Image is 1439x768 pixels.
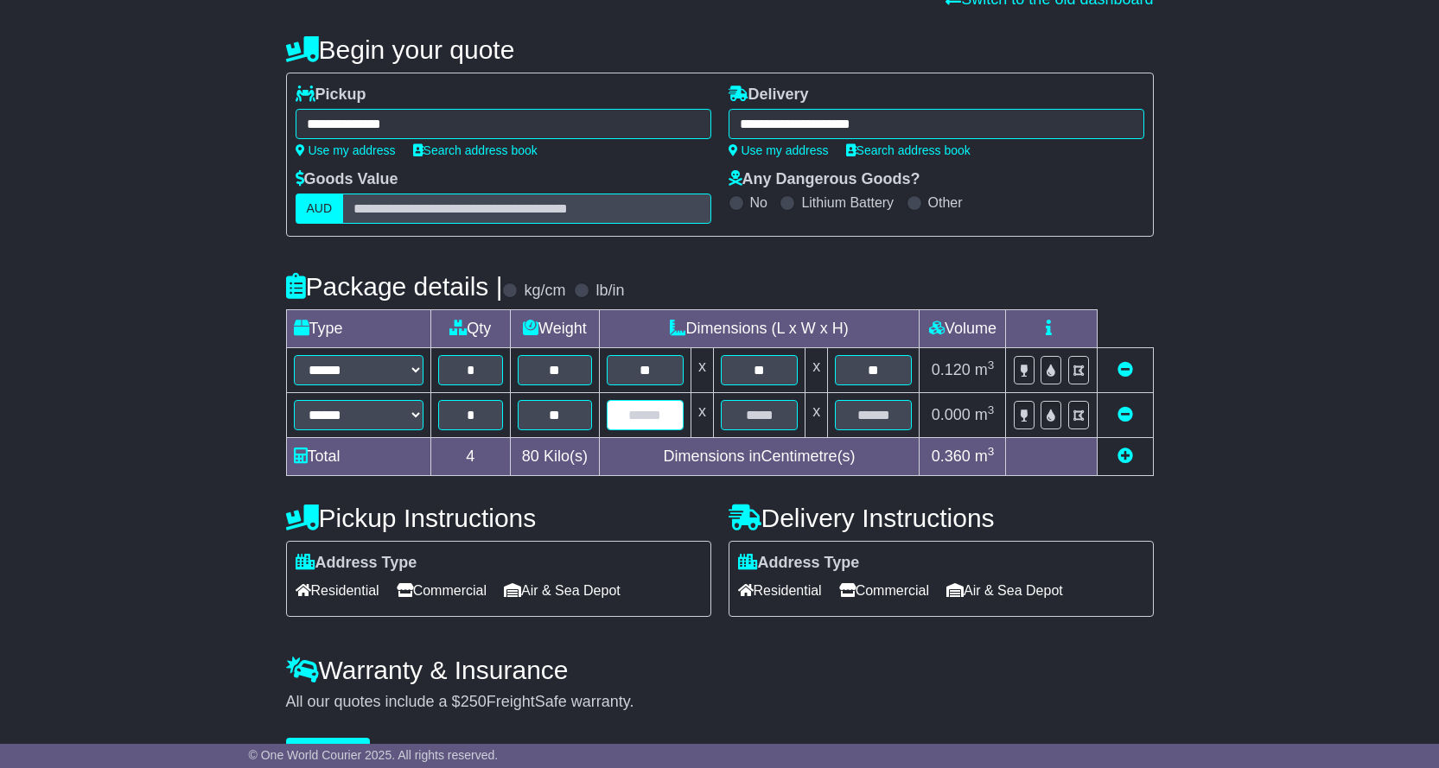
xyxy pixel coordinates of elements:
a: Use my address [296,143,396,157]
a: Search address book [413,143,538,157]
span: Air & Sea Depot [946,577,1063,604]
span: 0.120 [932,361,971,378]
sup: 3 [988,359,995,371]
h4: Package details | [286,272,503,301]
label: No [750,194,767,211]
h4: Pickup Instructions [286,504,711,532]
a: Remove this item [1117,361,1133,378]
span: Residential [296,577,379,604]
button: Get Quotes [286,738,371,768]
span: m [975,447,995,465]
label: AUD [296,194,344,224]
td: Kilo(s) [511,438,600,476]
label: Delivery [729,86,809,105]
label: Address Type [296,554,417,573]
label: Goods Value [296,170,398,189]
label: Any Dangerous Goods? [729,170,920,189]
td: Dimensions (L x W x H) [599,310,920,348]
sup: 3 [988,445,995,458]
h4: Delivery Instructions [729,504,1154,532]
span: Commercial [839,577,929,604]
td: x [805,348,828,393]
td: x [691,393,713,438]
td: Type [286,310,430,348]
a: Use my address [729,143,829,157]
h4: Warranty & Insurance [286,656,1154,684]
h4: Begin your quote [286,35,1154,64]
td: x [691,348,713,393]
span: Commercial [397,577,487,604]
span: 0.000 [932,406,971,423]
td: 4 [430,438,511,476]
sup: 3 [988,403,995,416]
td: Weight [511,310,600,348]
a: Remove this item [1117,406,1133,423]
label: Pickup [296,86,366,105]
span: 80 [522,447,539,465]
span: Air & Sea Depot [504,577,621,604]
span: Residential [738,577,822,604]
label: Address Type [738,554,860,573]
td: Volume [920,310,1006,348]
a: Add new item [1117,447,1133,465]
span: © One World Courier 2025. All rights reserved. [249,748,499,762]
span: 0.360 [932,447,971,465]
a: Search address book [846,143,971,157]
td: Total [286,438,430,476]
div: All our quotes include a $ FreightSafe warranty. [286,693,1154,712]
label: kg/cm [524,282,565,301]
span: 250 [461,693,487,710]
span: m [975,361,995,378]
label: lb/in [595,282,624,301]
span: m [975,406,995,423]
td: Qty [430,310,511,348]
td: x [805,393,828,438]
label: Other [928,194,963,211]
label: Lithium Battery [801,194,894,211]
td: Dimensions in Centimetre(s) [599,438,920,476]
